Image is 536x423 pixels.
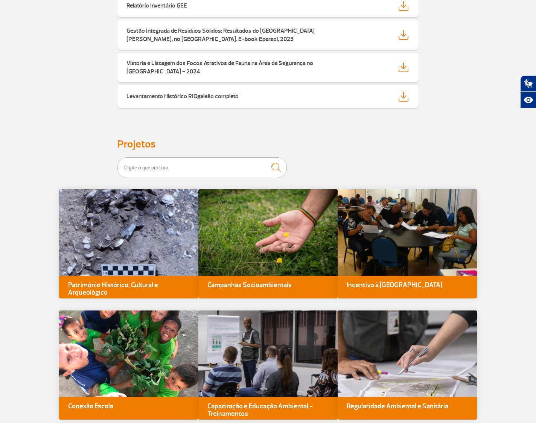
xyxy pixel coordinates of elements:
p: Incentivo à [GEOGRAPHIC_DATA] [347,281,468,289]
h3: Projetos [117,138,419,150]
p: Regularidade Ambiental e Sanitária [347,403,468,410]
div: Plugin de acessibilidade da Hand Talk. [520,75,536,108]
strong: Vistoria e Listagem dos Focos Atrativos de Fauna na Área de Segurança no [GEOGRAPHIC_DATA] - 2024 [126,59,313,75]
a: Vistoria e Listagem dos Focos Atrativos de Fauna na Área de Segurança no [GEOGRAPHIC_DATA] - 2024 [117,53,419,82]
p: Conexão Escola [68,403,189,410]
strong: Levantamento Histórico RIOgaleão completo [126,93,239,100]
button: Abrir recursos assistivos. [520,92,536,108]
p: Capacitação e Educação Ambiental - Treinamentos [207,403,329,418]
strong: Gestão Integrada de Resíduos Sólidos: Resultados do [GEOGRAPHIC_DATA][PERSON_NAME], no [GEOGRAPHI... [126,27,315,43]
input: Digite o que procura [117,157,287,178]
p: Campanhas Socioambientais [207,281,329,289]
a: Levantamento Histórico RIOgaleão completo [117,85,419,108]
a: Gestão Integrada de Resíduos Sólidos: Resultados do [GEOGRAPHIC_DATA][PERSON_NAME], no [GEOGRAPHI... [117,20,419,50]
strong: Relatório Inventário GEE [126,2,187,9]
button: Abrir tradutor de língua de sinais. [520,75,536,92]
p: Patrimônio Histórico, Cultural e Arqueológico [68,281,189,297]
